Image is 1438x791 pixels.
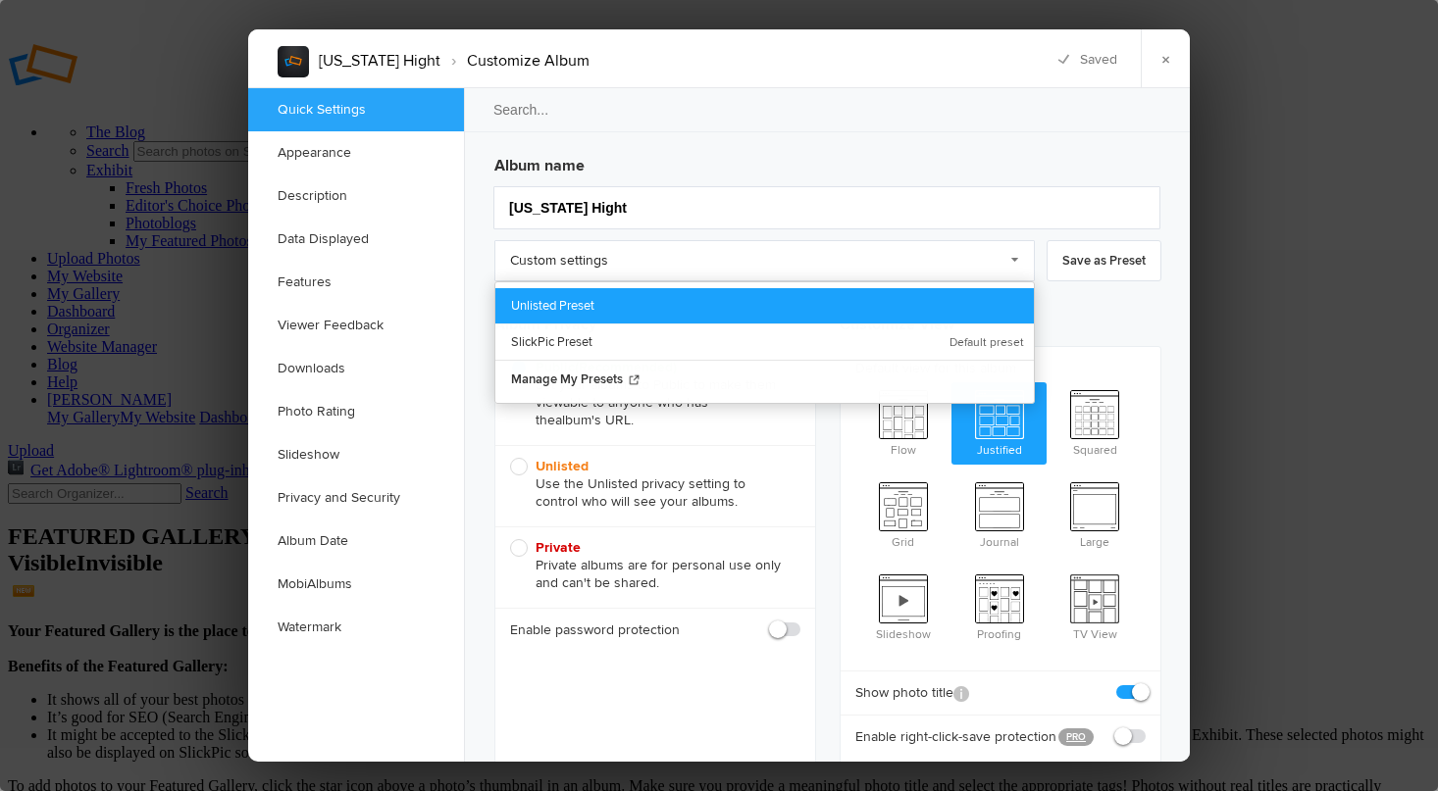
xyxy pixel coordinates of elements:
[495,360,1034,397] a: Manage My Presets
[248,433,464,476] a: Slideshow
[1047,567,1143,645] span: TV View
[951,382,1048,461] span: Justified
[555,412,634,428] span: album's URL.
[248,476,464,519] a: Privacy and Security
[248,218,464,261] a: Data Displayed
[463,87,1193,132] input: Search...
[951,567,1048,645] span: Proofing
[855,683,969,703] b: Show photo title
[855,382,951,461] span: Flow
[511,371,623,387] span: Manage My Presets
[510,539,791,592] span: Private albums are for personal use only and can't be shared.
[1058,728,1094,746] a: PRO
[1047,474,1143,553] span: Large
[1141,29,1190,88] a: ×
[248,606,464,649] a: Watermark
[319,44,440,77] li: [US_STATE] Hight
[1047,240,1161,281] a: Save as Preset
[951,474,1048,553] span: Journal
[248,131,464,174] a: Appearance
[248,304,464,347] a: Viewer Feedback
[248,261,464,304] a: Features
[248,563,464,606] a: MobiAlbums
[495,323,1034,360] a: SlickPic Preset
[440,44,590,77] li: Customize Album
[510,458,791,511] span: Use the Unlisted privacy setting to control who will see your albums.
[536,539,581,556] b: Private
[536,458,589,474] b: Unlisted
[495,288,1034,323] a: Unlisted Preset
[855,474,951,553] span: Grid
[494,240,1035,281] a: Custom settings
[248,519,464,563] a: Album Date
[1047,382,1143,461] span: Squared
[248,347,464,390] a: Downloads
[510,620,680,640] b: Enable password protection
[855,727,1044,747] b: Enable right-click-save protection
[248,88,464,131] a: Quick Settings
[248,390,464,433] a: Photo Rating
[494,146,1161,177] h3: Album name
[248,174,464,218] a: Description
[278,46,309,77] img: album_sample.webp
[855,567,951,645] span: Slideshow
